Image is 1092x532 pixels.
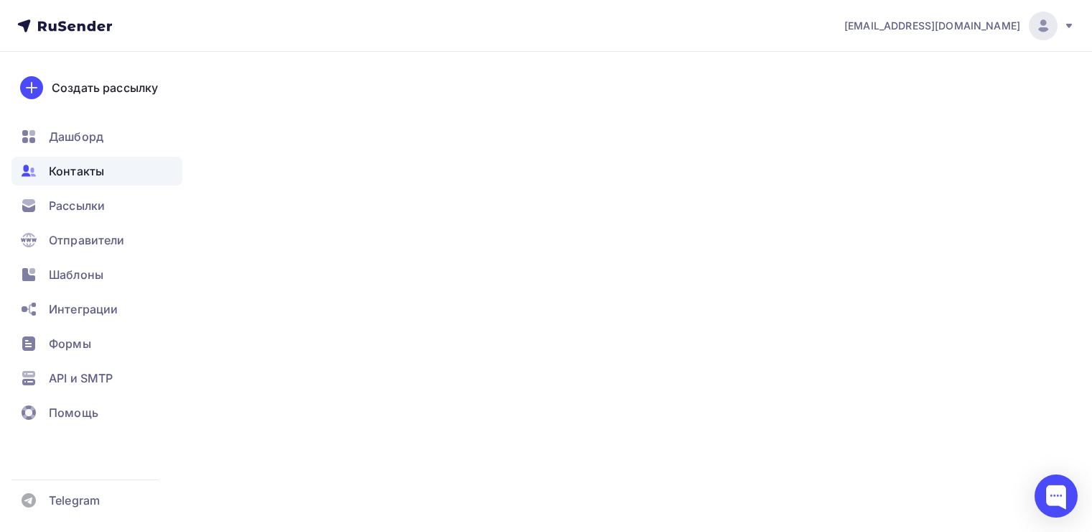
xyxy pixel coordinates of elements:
span: Помощь [49,404,98,421]
span: Контакты [49,162,104,180]
span: Отправители [49,231,125,249]
span: Рассылки [49,197,105,214]
span: Дашборд [49,128,103,145]
span: Интеграции [49,301,118,318]
a: [EMAIL_ADDRESS][DOMAIN_NAME] [844,12,1075,40]
span: [EMAIL_ADDRESS][DOMAIN_NAME] [844,19,1020,33]
div: Создать рассылку [52,79,158,96]
a: Рассылки [11,191,182,220]
a: Дашборд [11,122,182,151]
a: Контакты [11,157,182,185]
a: Формы [11,329,182,358]
span: Шаблоны [49,266,103,283]
span: Telegram [49,492,100,509]
span: Формы [49,335,91,352]
a: Шаблоны [11,260,182,289]
span: API и SMTP [49,370,113,387]
a: Отправители [11,226,182,254]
